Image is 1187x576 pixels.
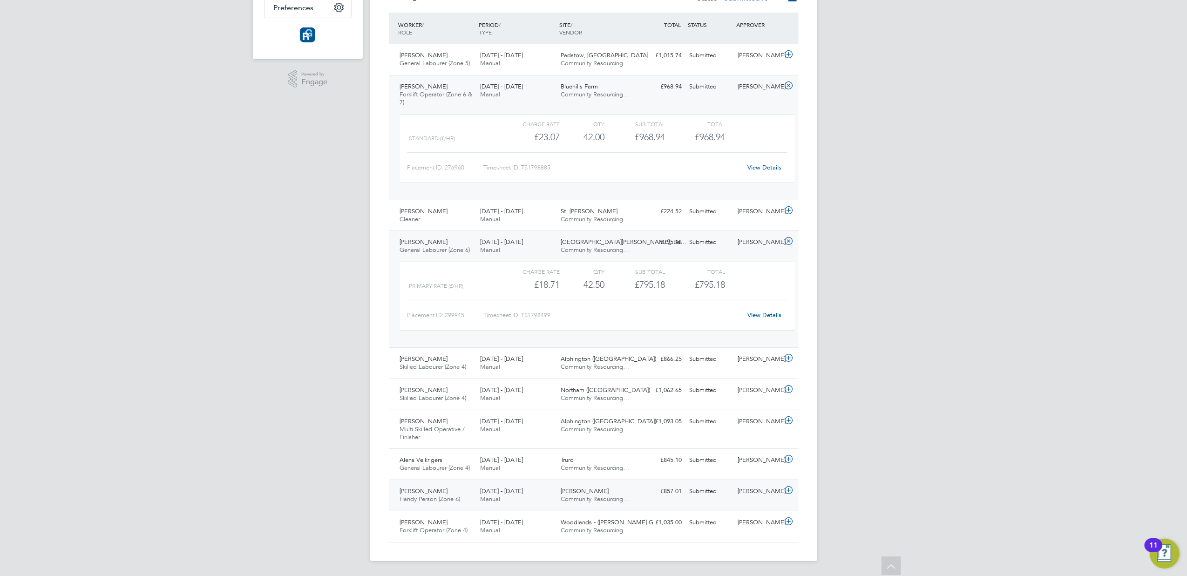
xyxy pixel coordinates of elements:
[409,135,455,142] span: Standard (£/HR)
[638,352,686,367] div: £866.25
[686,352,734,367] div: Submitted
[734,79,782,95] div: [PERSON_NAME]
[400,355,448,363] span: [PERSON_NAME]
[734,204,782,219] div: [PERSON_NAME]
[561,394,629,402] span: Community Resourcing…
[400,526,468,534] span: Forklift Operator (Zone 4)
[686,414,734,429] div: Submitted
[400,363,467,371] span: Skilled Labourer (Zone 4)
[400,207,448,215] span: [PERSON_NAME]
[409,283,464,289] span: Primary Rate (£/HR)
[480,246,500,254] span: Manual
[686,235,734,250] div: Submitted
[400,90,473,106] span: Forklift Operator (Zone 6 & 7)
[734,383,782,398] div: [PERSON_NAME]
[561,207,617,215] span: St. [PERSON_NAME]
[407,308,483,323] div: Placement ID: 299945
[638,383,686,398] div: £1,062.65
[561,355,656,363] span: Alphington ([GEOGRAPHIC_DATA])
[665,21,681,28] span: TOTAL
[561,59,629,67] span: Community Resourcing…
[480,417,523,425] span: [DATE] - [DATE]
[695,131,725,142] span: £968.94
[561,526,629,534] span: Community Resourcing…
[638,79,686,95] div: £968.94
[264,27,352,42] a: Go to home page
[734,515,782,530] div: [PERSON_NAME]
[480,526,500,534] span: Manual
[686,16,734,33] div: STATUS
[605,277,665,292] div: £795.18
[561,238,686,246] span: [GEOGRAPHIC_DATA][PERSON_NAME], Be…
[483,308,742,323] div: Timesheet ID: TS1798499
[560,266,605,277] div: QTY
[638,204,686,219] div: £224.52
[686,79,734,95] div: Submitted
[301,70,327,78] span: Powered by
[734,453,782,468] div: [PERSON_NAME]
[479,28,492,36] span: TYPE
[400,246,470,254] span: General Labourer (Zone 6)
[605,266,665,277] div: Sub Total
[1150,539,1180,569] button: Open Resource Center, 11 new notifications
[480,90,500,98] span: Manual
[480,355,523,363] span: [DATE] - [DATE]
[638,235,686,250] div: £795.18
[695,279,725,290] span: £795.18
[300,27,315,42] img: resourcinggroup-logo-retina.png
[638,515,686,530] div: £1,035.00
[400,518,448,526] span: [PERSON_NAME]
[301,78,327,86] span: Engage
[400,59,470,67] span: General Labourer (Zone 5)
[605,118,665,129] div: Sub Total
[686,453,734,468] div: Submitted
[499,266,559,277] div: Charge rate
[400,386,448,394] span: [PERSON_NAME]
[499,129,559,145] div: £23.07
[480,386,523,394] span: [DATE] - [DATE]
[400,394,467,402] span: Skilled Labourer (Zone 4)
[480,394,500,402] span: Manual
[686,484,734,499] div: Submitted
[288,70,327,88] a: Powered byEngage
[480,363,500,371] span: Manual
[747,163,781,171] a: View Details
[686,515,734,530] div: Submitted
[734,235,782,250] div: [PERSON_NAME]
[560,277,605,292] div: 42.50
[499,118,559,129] div: Charge rate
[480,207,523,215] span: [DATE] - [DATE]
[480,215,500,223] span: Manual
[560,118,605,129] div: QTY
[422,21,424,28] span: /
[734,48,782,63] div: [PERSON_NAME]
[400,487,448,495] span: [PERSON_NAME]
[638,414,686,429] div: £1,093.05
[480,487,523,495] span: [DATE] - [DATE]
[480,464,500,472] span: Manual
[686,48,734,63] div: Submitted
[400,456,443,464] span: Alens Vejkrigers
[396,16,477,41] div: WORKER
[274,3,314,12] span: Preferences
[665,266,725,277] div: Total
[480,495,500,503] span: Manual
[561,363,629,371] span: Community Resourcing…
[561,464,629,472] span: Community Resourcing…
[480,456,523,464] span: [DATE] - [DATE]
[561,215,629,223] span: Community Resourcing…
[400,238,448,246] span: [PERSON_NAME]
[686,204,734,219] div: Submitted
[400,417,448,425] span: [PERSON_NAME]
[1149,545,1158,557] div: 11
[399,28,413,36] span: ROLE
[734,16,782,33] div: APPROVER
[734,352,782,367] div: [PERSON_NAME]
[747,311,781,319] a: View Details
[561,518,659,526] span: Woodlands - ([PERSON_NAME] G…
[561,495,629,503] span: Community Resourcing…
[638,48,686,63] div: £1,015.74
[734,484,782,499] div: [PERSON_NAME]
[605,129,665,145] div: £968.94
[557,16,638,41] div: SITE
